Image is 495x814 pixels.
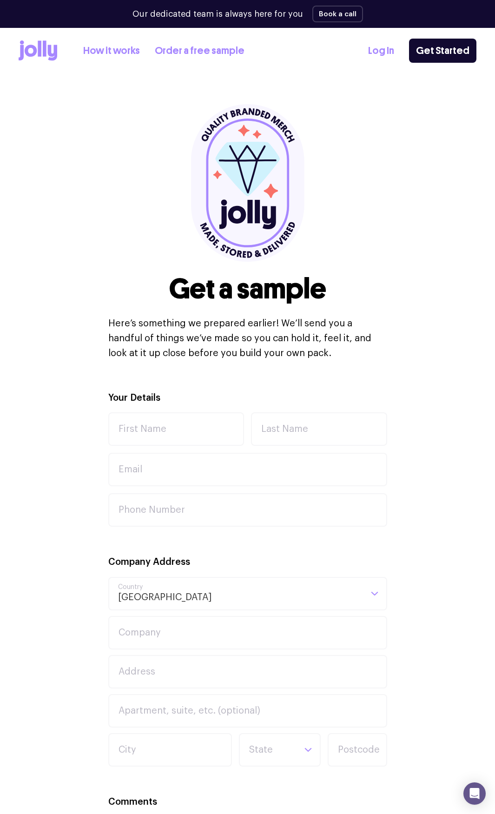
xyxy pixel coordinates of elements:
label: Your Details [108,391,160,405]
div: Open Intercom Messenger [463,782,486,805]
a: Order a free sample [155,43,244,59]
label: Company Address [108,556,190,569]
a: Get Started [409,39,476,63]
div: Search for option [108,577,387,610]
input: Search for option [212,578,362,609]
button: Book a call [312,6,363,22]
span: [GEOGRAPHIC_DATA] [118,578,212,609]
p: Our dedicated team is always here for you [132,8,303,20]
p: Here’s something we prepared earlier! We’ll send you a handful of things we’ve made so you can ho... [108,316,387,361]
a: How it works [83,43,140,59]
input: Search for option [248,734,296,766]
label: Comments [108,795,157,809]
h1: Get a sample [169,273,326,305]
div: Search for option [239,733,321,767]
a: Log In [368,43,394,59]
